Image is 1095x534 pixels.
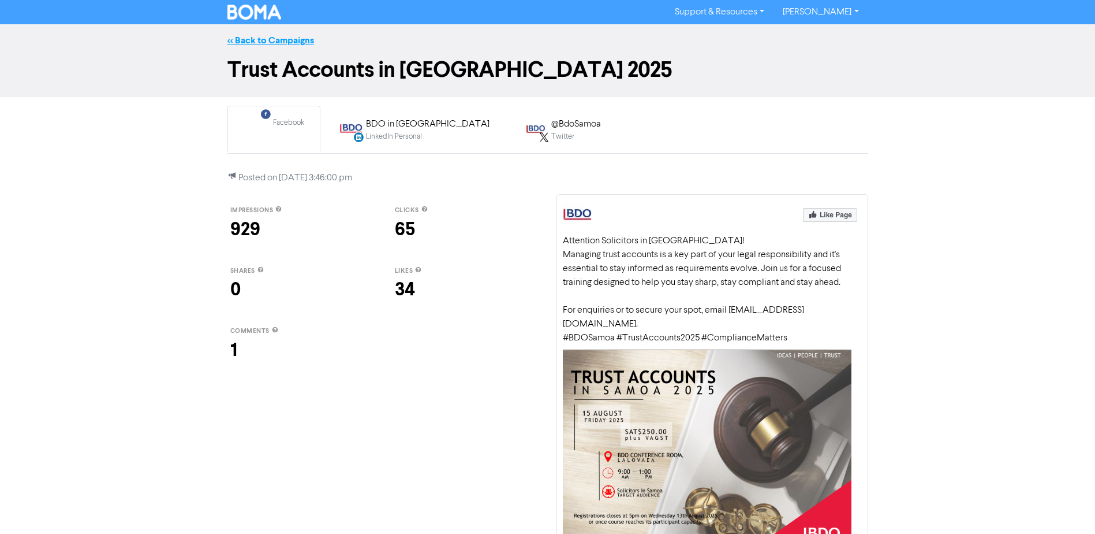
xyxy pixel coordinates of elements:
a: [PERSON_NAME] [773,3,868,21]
div: BDO in [GEOGRAPHIC_DATA] [366,117,489,131]
div: 0 [230,276,372,303]
span: likes [395,267,413,275]
img: Like Page [803,208,857,222]
span: clicks [395,206,419,214]
div: 65 [395,216,536,243]
div: Attention Solicitors in [GEOGRAPHIC_DATA]! Managing trust accounts is a key part of your legal re... [563,234,862,345]
a: Support & Resources [666,3,773,21]
a: << Back to Campaigns [227,35,314,46]
div: LinkedIn Personal [366,131,489,142]
div: 1 [230,336,372,364]
span: shares [230,267,255,275]
img: TWITTER [525,117,548,140]
div: Twitter [551,131,601,142]
iframe: Chat Widget [950,409,1095,534]
h1: Trust Accounts in [GEOGRAPHIC_DATA] 2025 [227,57,868,83]
div: Facebook [273,117,304,128]
div: 34 [395,276,536,303]
span: impressions [230,206,274,214]
div: 929 [230,216,372,243]
img: BOMA Logo [227,5,282,20]
span: comments [230,327,270,335]
img: LINKEDIN_PERSONAL [339,117,362,140]
div: @BdoSamoa [551,117,601,131]
p: Posted on [DATE] 3:46:00 pm [227,171,868,185]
